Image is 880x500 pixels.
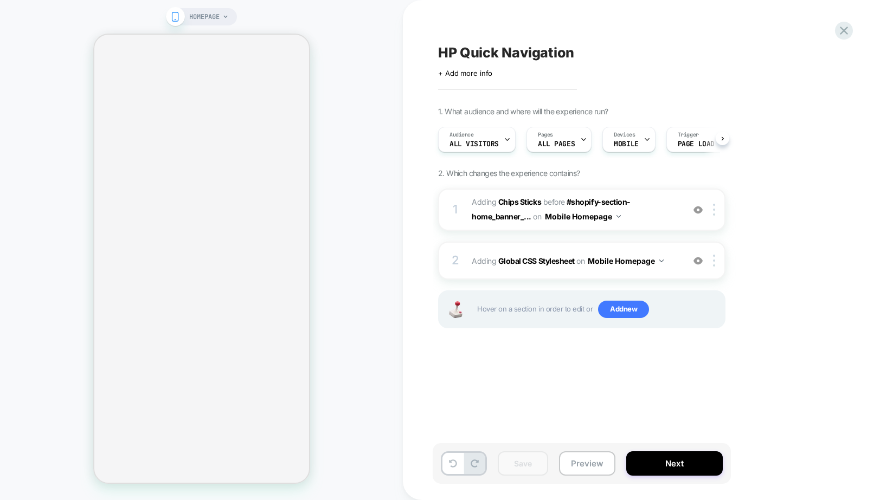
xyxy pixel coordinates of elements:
span: All Visitors [449,140,499,148]
span: Adding [472,197,541,206]
span: 1. What audience and where will the experience run? [438,107,608,116]
span: HOMEPAGE [189,8,220,25]
span: MOBILE [614,140,638,148]
span: Audience [449,131,474,139]
b: Global CSS Stylesheet [498,256,575,265]
span: Add new [598,301,649,318]
span: 2. Which changes the experience contains? [438,168,580,178]
button: Mobile Homepage [545,209,621,224]
span: on [533,210,541,223]
div: 2 [450,250,461,271]
button: Save [498,451,548,476]
img: down arrow [616,215,621,218]
span: Pages [538,131,553,139]
img: close [713,204,715,216]
img: down arrow [659,259,664,262]
button: Mobile Homepage [588,253,664,269]
span: ALL PAGES [538,140,575,148]
img: Joystick [445,301,466,318]
span: on [576,254,584,268]
button: Preview [559,451,615,476]
span: Page Load [678,140,715,148]
button: Next [626,451,723,476]
img: crossed eye [693,256,703,265]
span: Adding [472,253,678,269]
img: close [713,255,715,267]
div: 1 [450,199,461,220]
span: Trigger [678,131,699,139]
span: BEFORE [543,197,565,206]
span: Devices [614,131,635,139]
img: crossed eye [693,205,703,215]
span: HP Quick Navigation [438,44,574,61]
span: Hover on a section in order to edit or [477,301,719,318]
span: + Add more info [438,69,492,77]
b: Chips Sticks [498,197,541,206]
